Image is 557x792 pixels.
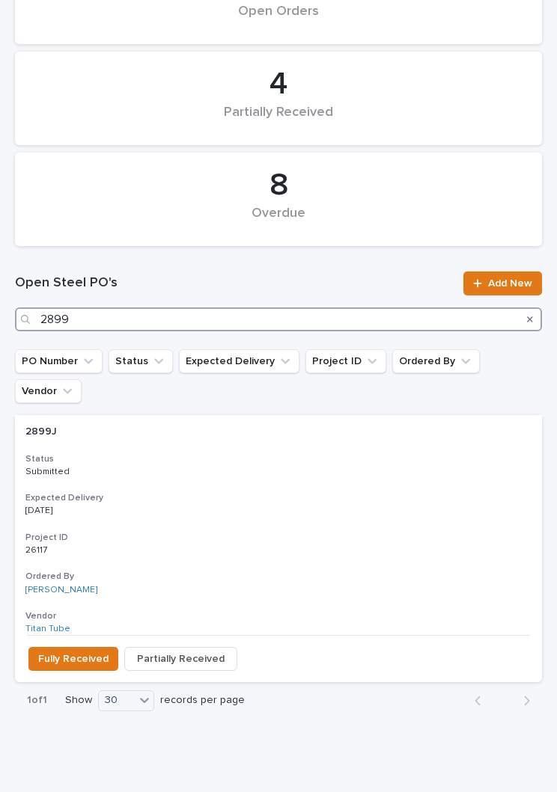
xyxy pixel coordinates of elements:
button: Vendor [15,379,82,403]
span: Fully Received [38,650,109,668]
a: [PERSON_NAME] [25,585,97,595]
button: Ordered By [392,349,480,373]
p: 1 of 1 [15,682,59,719]
a: Titan Tube [25,624,70,634]
h3: Ordered By [25,571,532,583]
h3: Expected Delivery [25,492,532,504]
div: 4 [40,66,517,103]
button: Fully Received [28,647,118,671]
p: Show [65,694,92,707]
h3: Status [25,453,532,465]
button: Expected Delivery [179,349,299,373]
h3: Project ID [25,532,532,544]
p: Submitted [25,467,150,477]
span: Add New [488,278,532,289]
div: 30 [99,692,135,709]
p: [DATE] [25,506,150,516]
div: Open Orders [40,4,517,35]
button: Next [502,694,542,707]
button: Back [463,694,502,707]
div: Partially Received [40,105,517,136]
button: Project ID [305,349,386,373]
p: 26117 [25,542,50,556]
div: 8 [40,167,517,204]
div: Overdue [40,206,517,237]
p: 2899J [25,423,60,438]
button: Partially Received [124,647,237,671]
a: 2899J2899J StatusSubmittedExpected Delivery[DATE]Project ID2611726117 Ordered By[PERSON_NAME] Ven... [15,415,542,682]
a: Add New [463,271,542,295]
button: PO Number [15,349,103,373]
span: Partially Received [137,650,225,668]
input: Search [15,307,542,331]
h3: Vendor [25,610,532,622]
h1: Open Steel PO's [15,274,454,292]
p: records per page [160,694,245,707]
button: Status [109,349,173,373]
